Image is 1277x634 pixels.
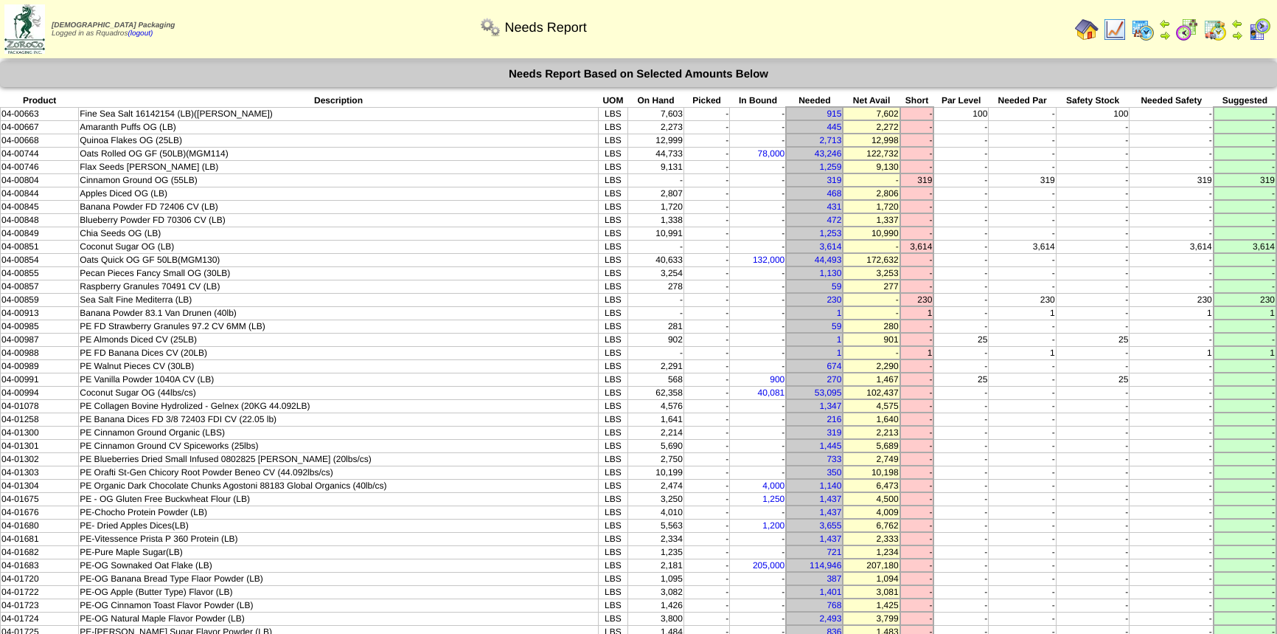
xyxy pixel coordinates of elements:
[628,160,684,173] td: 9,131
[1214,213,1276,227] td: -
[730,120,787,134] td: -
[819,613,841,624] a: 2,493
[843,213,900,227] td: 1,337
[683,173,729,187] td: -
[628,253,684,266] td: 40,633
[1214,253,1276,266] td: -
[79,320,598,333] td: PE FD Strawberry Granules 97.2 CV 6MM (LB)
[79,213,598,227] td: Blueberry Powder FD 70306 CV (LB)
[758,148,785,159] a: 78,000
[1,187,79,200] td: 04-00844
[819,480,841,491] a: 1,140
[1159,18,1171,30] img: arrowleft.gif
[827,467,841,478] a: 350
[598,160,627,173] td: LBS
[933,306,988,320] td: -
[52,21,175,38] span: Logged in as Rquadros
[628,320,684,333] td: 281
[1214,160,1276,173] td: -
[730,266,787,280] td: -
[79,200,598,213] td: Banana Powder FD 72406 CV (LB)
[730,187,787,200] td: -
[827,108,841,119] a: 915
[683,293,729,306] td: -
[819,534,841,544] a: 1,437
[1056,160,1130,173] td: -
[1056,266,1130,280] td: -
[730,200,787,213] td: -
[827,600,841,610] a: 768
[762,520,784,531] a: 1,200
[837,308,842,318] a: 1
[1,134,79,147] td: 04-00668
[900,94,934,107] th: Short
[989,187,1056,200] td: -
[989,120,1056,134] td: -
[628,213,684,227] td: 1,338
[933,107,988,120] td: 100
[598,320,627,333] td: LBS
[900,280,934,293] td: -
[989,173,1056,187] td: 319
[933,94,988,107] th: Par Level
[900,134,934,147] td: -
[730,134,787,147] td: -
[1,320,79,333] td: 04-00985
[1131,18,1155,41] img: calendarprod.gif
[827,573,841,584] a: 387
[1159,30,1171,41] img: arrowright.gif
[1130,187,1214,200] td: -
[843,107,900,120] td: 7,602
[1130,160,1214,173] td: -
[1,173,79,187] td: 04-00804
[598,293,627,306] td: LBS
[730,107,787,120] td: -
[989,147,1056,160] td: -
[628,200,684,213] td: 1,720
[843,94,900,107] th: Net Avail
[730,160,787,173] td: -
[628,240,684,253] td: -
[79,147,598,160] td: Oats Rolled OG GF (50LB)(MGM114)
[1214,147,1276,160] td: -
[1,333,79,346] td: 04-00987
[598,213,627,227] td: LBS
[683,266,729,280] td: -
[933,147,988,160] td: -
[900,240,934,253] td: 3,614
[1056,173,1130,187] td: -
[1,227,79,240] td: 04-00849
[598,187,627,200] td: LBS
[598,253,627,266] td: LBS
[1203,18,1227,41] img: calendarinout.gif
[598,134,627,147] td: LBS
[1214,200,1276,213] td: -
[819,401,841,411] a: 1,347
[1,213,79,227] td: 04-00848
[1,240,79,253] td: 04-00851
[683,160,729,173] td: -
[989,253,1056,266] td: -
[989,266,1056,280] td: -
[1056,253,1130,266] td: -
[837,348,842,358] a: 1
[900,213,934,227] td: -
[1214,187,1276,200] td: -
[598,120,627,134] td: LBS
[933,213,988,227] td: -
[1130,253,1214,266] td: -
[128,30,153,38] a: (logout)
[1130,200,1214,213] td: -
[628,227,684,240] td: 10,991
[1130,227,1214,240] td: -
[837,334,842,345] a: 1
[1130,280,1214,293] td: -
[819,268,841,278] a: 1,130
[1214,120,1276,134] td: -
[79,280,598,293] td: Raspberry Granules 70491 CV (LB)
[989,293,1056,306] td: 230
[827,215,841,225] a: 472
[827,201,841,212] a: 431
[683,94,729,107] th: Picked
[827,427,841,438] a: 319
